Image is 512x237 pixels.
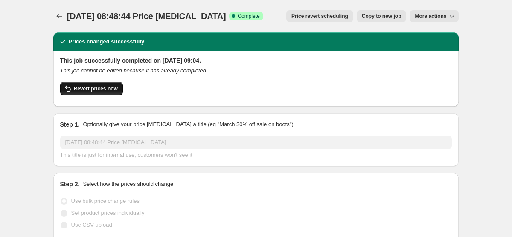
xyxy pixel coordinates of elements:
[60,56,452,65] h2: This job successfully completed on [DATE] 09:04.
[60,180,80,188] h2: Step 2.
[69,38,145,46] h2: Prices changed successfully
[83,120,293,129] p: Optionally give your price [MEDICAL_DATA] a title (eg "March 30% off sale on boots")
[60,136,452,149] input: 30% off holiday sale
[71,222,112,228] span: Use CSV upload
[60,82,123,95] button: Revert prices now
[71,210,145,216] span: Set product prices individually
[357,10,407,22] button: Copy to new job
[71,198,140,204] span: Use bulk price change rules
[410,10,458,22] button: More actions
[60,120,80,129] h2: Step 1.
[53,10,65,22] button: Price change jobs
[60,67,208,74] i: This job cannot be edited because it has already completed.
[67,12,226,21] span: [DATE] 08:48:44 Price [MEDICAL_DATA]
[60,152,192,158] span: This title is just for internal use, customers won't see it
[362,13,401,20] span: Copy to new job
[83,180,173,188] p: Select how the prices should change
[286,10,353,22] button: Price revert scheduling
[415,13,446,20] span: More actions
[238,13,259,20] span: Complete
[74,85,118,92] span: Revert prices now
[291,13,348,20] span: Price revert scheduling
